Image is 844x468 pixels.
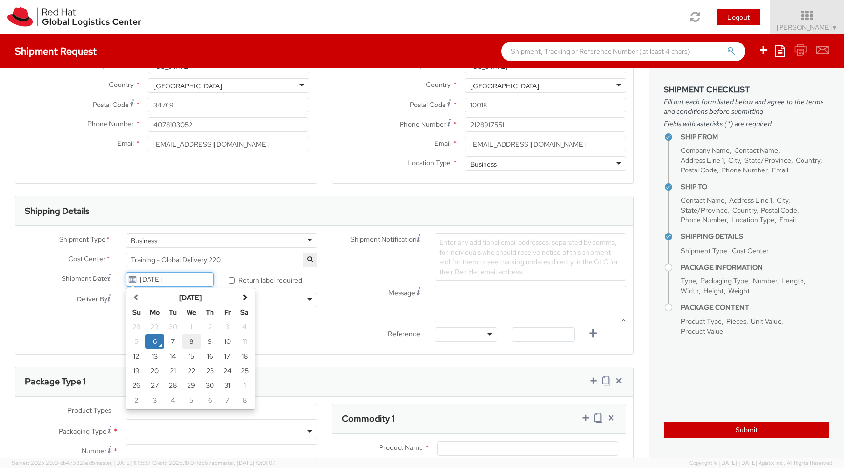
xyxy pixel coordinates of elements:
td: 30 [201,378,219,393]
h4: Package Content [681,304,829,311]
span: Next Month [241,294,248,300]
td: 1 [182,319,201,334]
span: Location Type [407,158,451,167]
span: Fields with asterisks (*) are required [664,119,829,128]
td: 23 [201,363,219,378]
input: Return label required [229,277,235,284]
th: Su [128,305,145,319]
span: Fill out each form listed below and agree to the terms and conditions before submitting [664,97,829,116]
td: 15 [182,349,201,363]
span: Phone Number [721,166,767,174]
span: Number [82,447,106,455]
span: Country [109,80,134,89]
span: Width [681,286,699,295]
th: Fr [218,305,236,319]
td: 17 [218,349,236,363]
span: Email [117,139,134,148]
td: 29 [182,378,201,393]
td: 18 [236,349,253,363]
td: 29 [145,319,165,334]
span: Company Name [681,146,730,155]
span: Cost Center [68,254,105,265]
span: Contact Name [681,196,725,205]
span: Message [388,288,415,297]
td: 4 [164,393,182,407]
span: Email [772,166,788,174]
td: 4 [236,319,253,334]
span: ▼ [832,24,838,32]
td: 31 [218,378,236,393]
div: [GEOGRAPHIC_DATA] [153,81,222,91]
span: Deliver By [77,294,107,304]
td: 7 [164,334,182,349]
span: Product Type [681,317,722,326]
td: 5 [182,393,201,407]
th: We [182,305,201,319]
span: Height [703,286,724,295]
h3: Shipping Details [25,206,89,216]
td: 5 [128,334,145,349]
span: Weight [728,286,750,295]
img: rh-logistics-00dfa346123c4ec078e1.svg [7,7,141,27]
td: 28 [164,378,182,393]
td: 30 [164,319,182,334]
span: Shipment Notification [350,234,417,245]
span: Phone Number [87,119,134,128]
span: City [728,156,740,165]
td: 6 [201,393,219,407]
th: Select Month [145,290,236,305]
td: 27 [145,378,165,393]
span: Enter any additional email addresses, separated by comma, for individuals who should receive noti... [439,238,618,276]
span: Address Line 1 [681,156,724,165]
h4: Shipping Details [681,233,829,240]
td: 8 [236,393,253,407]
label: Return label required [229,274,304,285]
span: Server: 2025.20.0-db47332bad5 [12,459,151,466]
span: Number [753,277,777,285]
span: Postal Code [93,100,129,109]
th: Sa [236,305,253,319]
span: Pieces [726,317,746,326]
td: 11 [236,334,253,349]
span: Country [732,206,757,214]
td: 2 [201,319,219,334]
span: Email [434,139,451,148]
th: Th [201,305,219,319]
h4: Package Information [681,264,829,271]
span: Packaging Type [59,427,106,436]
span: Cost Center [732,246,769,255]
td: 20 [145,363,165,378]
td: 25 [236,363,253,378]
h3: Shipment Checklist [664,85,829,94]
span: Contact Name [734,146,778,155]
td: 12 [128,349,145,363]
span: master, [DATE] 10:01:07 [218,459,275,466]
td: 1 [236,378,253,393]
span: Phone Number [681,215,727,224]
span: Copyright © [DATE]-[DATE] Agistix Inc., All Rights Reserved [689,459,832,467]
th: Tu [164,305,182,319]
span: Product Value [681,327,723,336]
td: 22 [182,363,201,378]
span: Email [779,215,796,224]
span: Country [426,80,451,89]
span: Product Types [67,406,111,415]
span: State/Province [681,206,728,214]
td: 7 [218,393,236,407]
td: 16 [201,349,219,363]
td: 3 [218,319,236,334]
td: 10 [218,334,236,349]
span: City [777,196,788,205]
button: Submit [664,422,829,438]
span: Unit Value [751,317,781,326]
span: Length [781,277,804,285]
span: master, [DATE] 11:13:37 [95,459,151,466]
span: Training - Global Delivery 220 [131,255,312,264]
input: Shipment, Tracking or Reference Number (at least 4 chars) [501,42,745,61]
span: Postal Code [410,100,446,109]
td: 2 [128,393,145,407]
div: Business [470,159,497,169]
div: [GEOGRAPHIC_DATA] [470,81,539,91]
h4: Shipment Request [15,46,97,57]
span: State/Province [744,156,791,165]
